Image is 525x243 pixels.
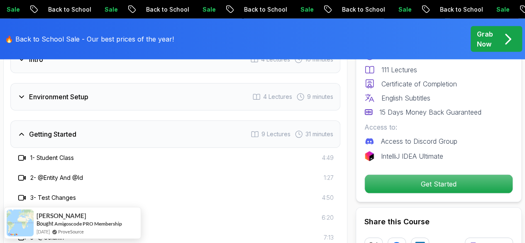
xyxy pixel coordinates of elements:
span: 1:27 [324,174,334,182]
p: Sale [293,5,320,14]
button: Getting Started9 Lectures 31 minutes [10,120,340,148]
h3: 2 - @Entity And @Id [30,174,83,182]
span: [DATE] [37,228,50,235]
h3: 3 - Test Changes [30,194,76,202]
span: 4:50 [322,194,334,202]
p: Grab Now [477,29,493,49]
a: Amigoscode PRO Membership [54,221,122,227]
p: Back to School [41,5,97,14]
p: Access to Discord Group [381,136,457,146]
h3: Getting Started [29,129,76,139]
p: Back to School [432,5,489,14]
button: Intro4 Lectures 10 minutes [10,46,340,73]
p: Sale [489,5,515,14]
p: 🔥 Back to School Sale - Our best prices of the year! [5,34,174,44]
a: ProveSource [58,228,84,235]
span: 31 minutes [305,130,333,138]
span: Bought [37,220,54,227]
p: Back to School [335,5,391,14]
p: 111 Lectures [381,65,417,75]
p: English Subtitles [381,93,430,103]
span: [PERSON_NAME] [37,212,86,219]
p: Back to School [237,5,293,14]
img: jetbrains logo [364,151,374,161]
span: 9 minutes [307,93,333,101]
p: 15 Days Money Back Guaranteed [379,107,481,117]
span: 7:13 [324,233,334,242]
p: Back to School [139,5,195,14]
h3: 1 - Student Class [30,154,74,162]
span: 4:49 [322,154,334,162]
p: Sale [195,5,222,14]
span: 4 Lectures [263,93,292,101]
img: provesource social proof notification image [7,209,34,236]
p: Sale [97,5,124,14]
span: 10 minutes [305,55,333,64]
span: 9 Lectures [261,130,291,138]
h2: Share this Course [364,216,513,228]
p: Get Started [365,175,513,193]
span: 6:20 [322,214,334,222]
p: Access to: [364,122,513,132]
h3: Environment Setup [29,92,88,102]
p: Certificate of Completion [381,79,457,89]
p: IntelliJ IDEA Ultimate [381,151,443,161]
h3: Intro [29,54,43,64]
button: Environment Setup4 Lectures 9 minutes [10,83,340,110]
p: Sale [391,5,418,14]
span: 4 Lectures [261,55,290,64]
button: Get Started [364,174,513,194]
